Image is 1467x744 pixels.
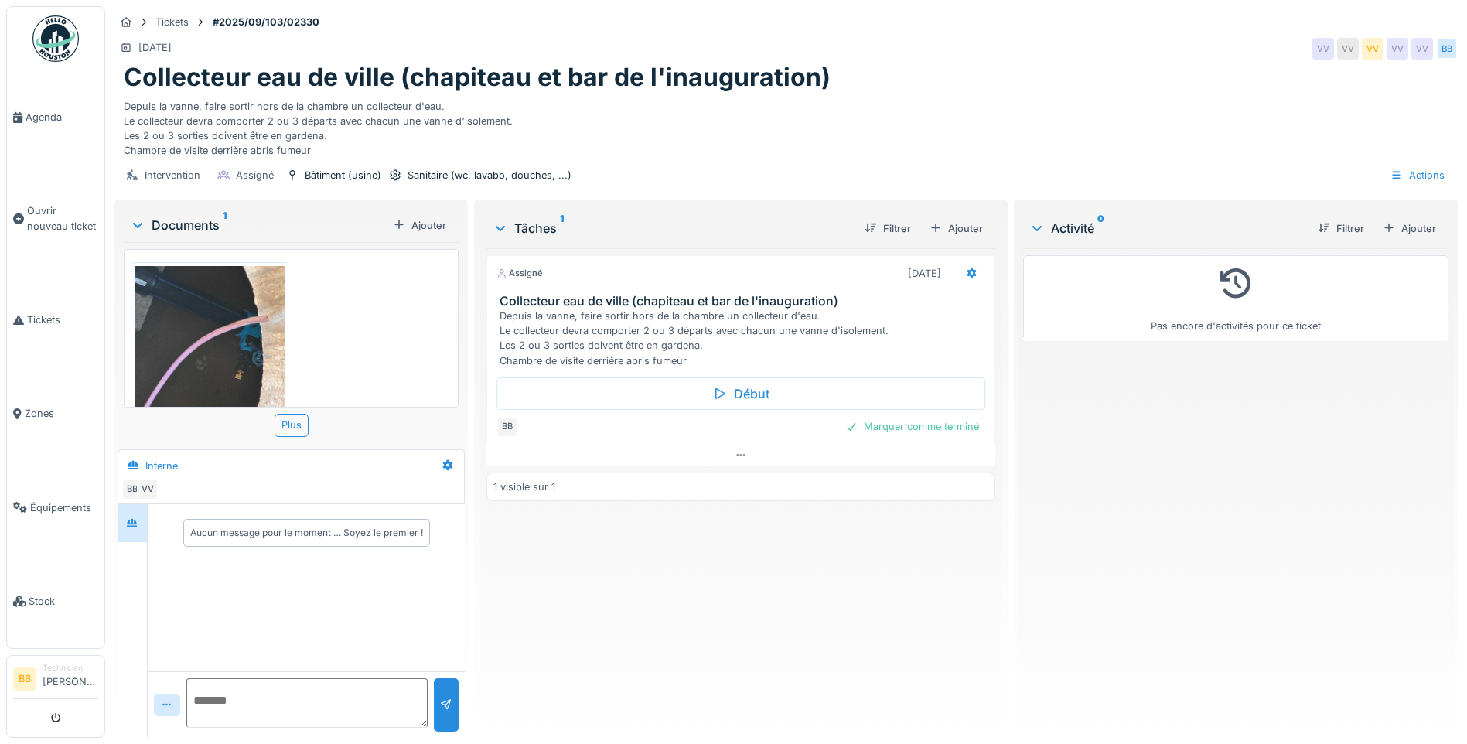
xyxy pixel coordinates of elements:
[7,164,104,273] a: Ouvrir nouveau ticket
[1029,219,1305,237] div: Activité
[29,594,98,609] span: Stock
[27,203,98,233] span: Ouvrir nouveau ticket
[7,70,104,164] a: Agenda
[124,93,1448,159] div: Depuis la vanne, faire sortir hors de la chambre un collecteur d'eau. Le collecteur devra comport...
[493,219,852,237] div: Tâches
[130,216,387,234] div: Documents
[7,273,104,367] a: Tickets
[496,267,543,280] div: Assigné
[30,500,98,515] span: Équipements
[1312,38,1334,60] div: VV
[223,216,227,234] sup: 1
[923,218,989,239] div: Ajouter
[145,168,200,183] div: Intervention
[13,667,36,691] li: BB
[858,218,917,239] div: Filtrer
[206,15,326,29] strong: #2025/09/103/02330
[7,367,104,460] a: Zones
[1377,218,1442,239] div: Ajouter
[1436,38,1458,60] div: BB
[137,479,159,500] div: VV
[305,168,381,183] div: Bâtiment (usine)
[275,414,309,436] div: Plus
[25,406,98,421] span: Zones
[1387,38,1408,60] div: VV
[496,416,518,438] div: BB
[145,459,178,473] div: Interne
[1383,164,1452,186] div: Actions
[124,63,831,92] h1: Collecteur eau de ville (chapiteau et bar de l'inauguration)
[190,526,423,540] div: Aucun message pour le moment … Soyez le premier !
[1337,38,1359,60] div: VV
[138,40,172,55] div: [DATE]
[387,215,452,236] div: Ajouter
[236,168,274,183] div: Assigné
[26,110,98,125] span: Agenda
[1033,262,1438,334] div: Pas encore d'activités pour ce ticket
[121,479,143,500] div: BB
[908,266,941,281] div: [DATE]
[7,555,104,648] a: Stock
[32,15,79,62] img: Badge_color-CXgf-gQk.svg
[500,294,988,309] h3: Collecteur eau de ville (chapiteau et bar de l'inauguration)
[496,377,985,410] div: Début
[500,309,988,368] div: Depuis la vanne, faire sortir hors de la chambre un collecteur d'eau. Le collecteur devra comport...
[560,219,564,237] sup: 1
[27,312,98,327] span: Tickets
[1097,219,1104,237] sup: 0
[43,662,98,695] li: [PERSON_NAME]
[135,266,285,466] img: 5csjv7jtil5pj29of3qi7bq279tu
[43,662,98,674] div: Technicien
[1362,38,1383,60] div: VV
[493,480,555,494] div: 1 visible sur 1
[1312,218,1370,239] div: Filtrer
[839,416,985,437] div: Marquer comme terminé
[7,461,104,555] a: Équipements
[1411,38,1433,60] div: VV
[408,168,571,183] div: Sanitaire (wc, lavabo, douches, ...)
[155,15,189,29] div: Tickets
[13,662,98,699] a: BB Technicien[PERSON_NAME]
